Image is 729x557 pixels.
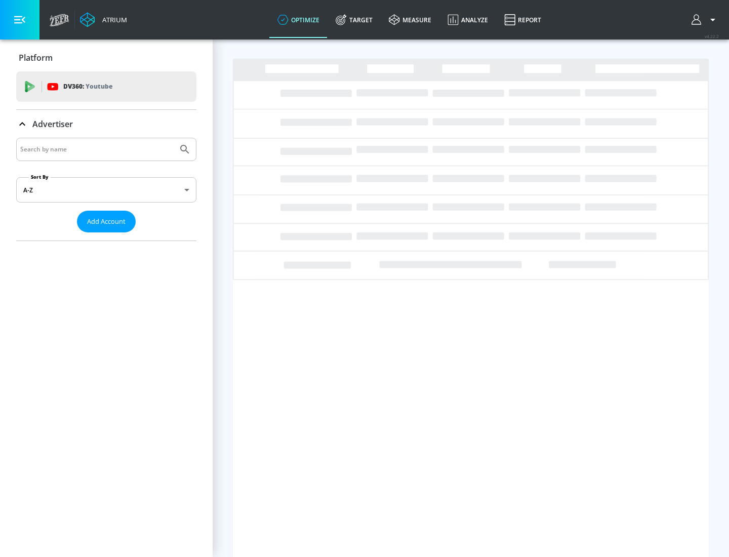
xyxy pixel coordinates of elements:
a: Atrium [80,12,127,27]
div: Atrium [98,15,127,24]
p: Platform [19,52,53,63]
nav: list of Advertiser [16,232,196,241]
div: Advertiser [16,110,196,138]
span: v 4.22.2 [705,33,719,39]
div: A-Z [16,177,196,203]
div: DV360: Youtube [16,71,196,102]
p: Advertiser [32,118,73,130]
span: Add Account [87,216,126,227]
div: Advertiser [16,138,196,241]
p: DV360: [63,81,112,92]
button: Add Account [77,211,136,232]
a: Report [496,2,549,38]
a: optimize [269,2,328,38]
p: Youtube [86,81,112,92]
a: Analyze [439,2,496,38]
label: Sort By [29,174,51,180]
a: Target [328,2,381,38]
a: measure [381,2,439,38]
input: Search by name [20,143,174,156]
div: Platform [16,44,196,72]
